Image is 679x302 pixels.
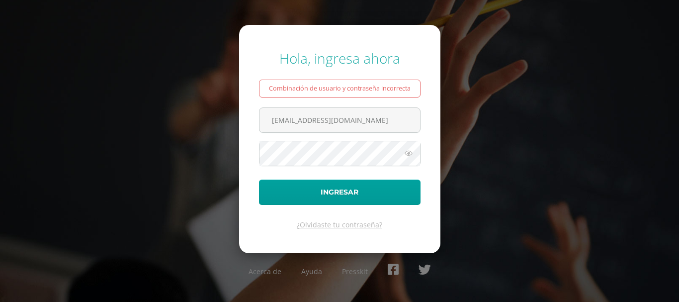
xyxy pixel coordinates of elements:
[259,180,421,205] button: Ingresar
[259,49,421,68] div: Hola, ingresa ahora
[342,267,368,276] a: Presskit
[297,220,382,229] a: ¿Olvidaste tu contraseña?
[301,267,322,276] a: Ayuda
[259,80,421,98] div: Combinación de usuario y contraseña incorrecta
[249,267,281,276] a: Acerca de
[259,108,420,132] input: Correo electrónico o usuario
